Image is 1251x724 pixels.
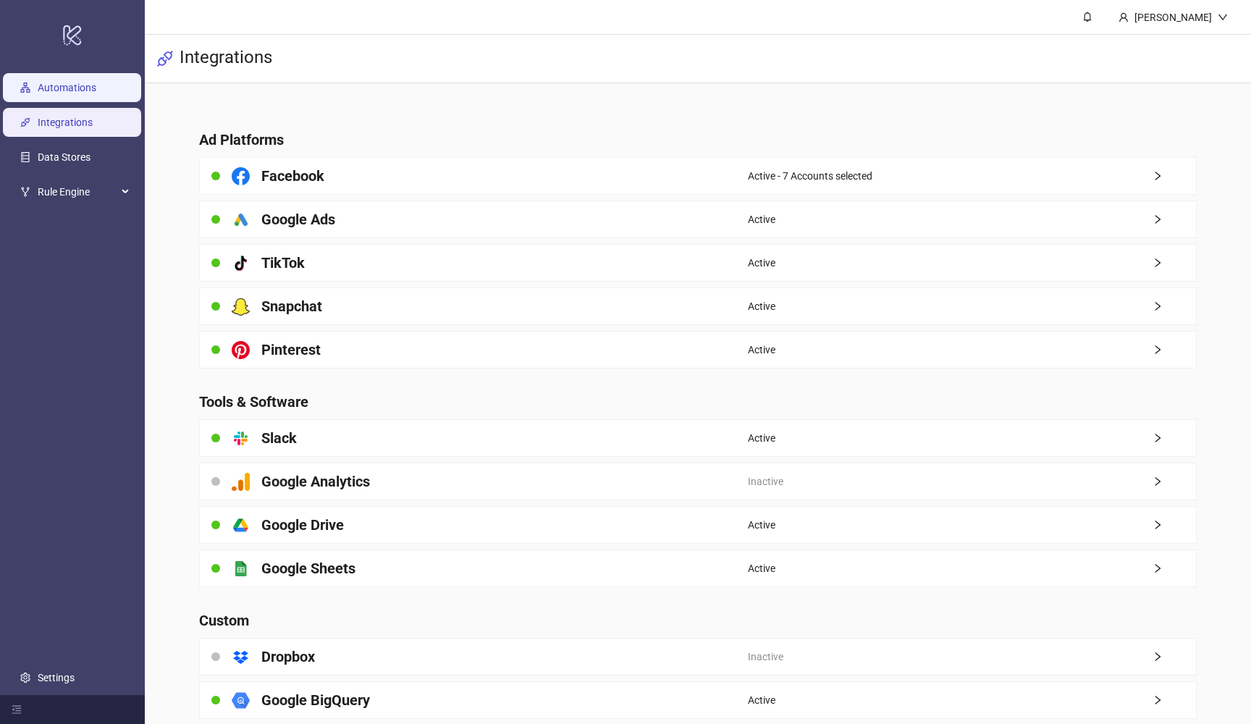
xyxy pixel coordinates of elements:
h4: TikTok [261,253,305,273]
span: Active [748,211,775,227]
span: right [1153,171,1196,181]
span: Active [748,517,775,533]
span: down [1218,12,1228,22]
h4: Google BigQuery [261,690,370,710]
a: Integrations [38,117,93,128]
span: right [1153,520,1196,530]
span: right [1153,345,1196,355]
h4: Google Drive [261,515,344,535]
a: SnapchatActiveright [199,287,1197,325]
span: right [1153,476,1196,487]
span: Active [748,692,775,708]
h4: Dropbox [261,647,315,667]
h4: Ad Platforms [199,130,1197,150]
span: bell [1082,12,1092,22]
h4: Google Analytics [261,471,370,492]
span: Active [748,560,775,576]
h4: Tools & Software [199,392,1197,412]
span: right [1153,301,1196,311]
span: menu-fold [12,704,22,715]
a: FacebookActive - 7 Accounts selectedright [199,157,1197,195]
span: Rule Engine [38,177,117,206]
a: Google DriveActiveright [199,506,1197,544]
span: Active [748,342,775,358]
span: Inactive [748,649,783,665]
span: right [1153,652,1196,662]
a: Data Stores [38,151,90,163]
h4: Slack [261,428,297,448]
h4: Pinterest [261,340,321,360]
span: Active [748,430,775,446]
span: user [1119,12,1129,22]
a: Google SheetsActiveright [199,550,1197,587]
span: Inactive [748,473,783,489]
span: fork [20,187,30,197]
span: right [1153,695,1196,705]
h4: Custom [199,610,1197,631]
a: Google AnalyticsInactiveright [199,463,1197,500]
a: TikTokActiveright [199,244,1197,282]
h4: Facebook [261,166,324,186]
span: api [156,50,174,67]
span: Active - 7 Accounts selected [748,168,872,184]
span: right [1153,214,1196,224]
a: Settings [38,672,75,683]
a: Google AdsActiveright [199,201,1197,238]
span: Active [748,298,775,314]
h3: Integrations [180,46,272,71]
span: right [1153,433,1196,443]
span: right [1153,258,1196,268]
a: DropboxInactiveright [199,638,1197,675]
a: Google BigQueryActiveright [199,681,1197,719]
span: Active [748,255,775,271]
a: Automations [38,82,96,93]
h4: Snapchat [261,296,322,316]
a: PinterestActiveright [199,331,1197,369]
div: [PERSON_NAME] [1129,9,1218,25]
a: SlackActiveright [199,419,1197,457]
span: right [1153,563,1196,573]
h4: Google Ads [261,209,335,230]
h4: Google Sheets [261,558,355,578]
